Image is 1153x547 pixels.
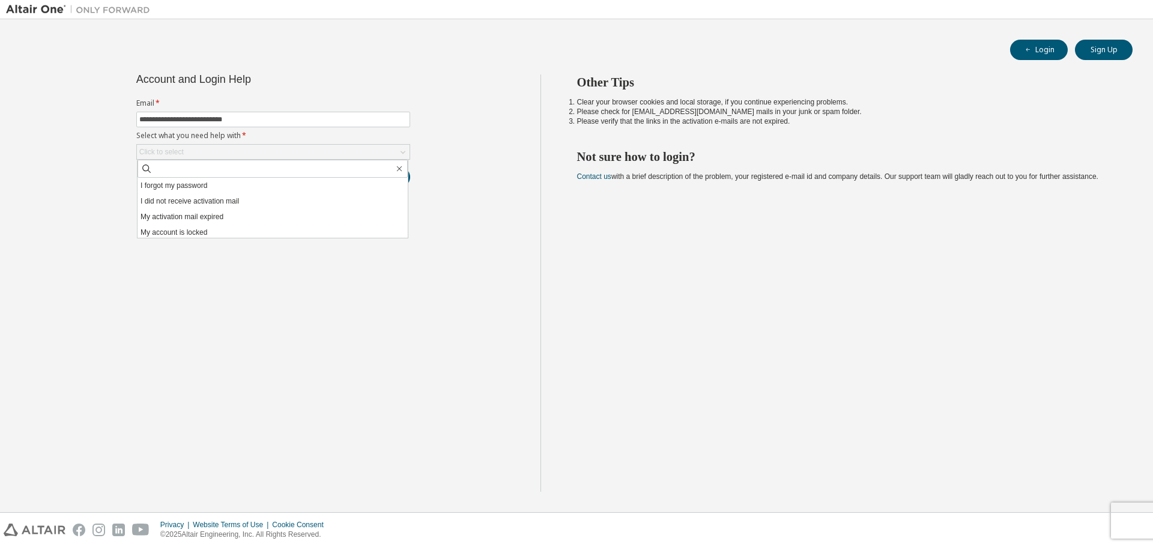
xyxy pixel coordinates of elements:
[577,97,1112,107] li: Clear your browser cookies and local storage, if you continue experiencing problems.
[577,149,1112,165] h2: Not sure how to login?
[193,520,272,530] div: Website Terms of Use
[73,524,85,536] img: facebook.svg
[136,131,410,141] label: Select what you need help with
[139,147,184,157] div: Click to select
[136,74,356,84] div: Account and Login Help
[4,524,65,536] img: altair_logo.svg
[577,116,1112,126] li: Please verify that the links in the activation e-mails are not expired.
[577,107,1112,116] li: Please check for [EMAIL_ADDRESS][DOMAIN_NAME] mails in your junk or spam folder.
[132,524,150,536] img: youtube.svg
[577,172,1098,181] span: with a brief description of the problem, your registered e-mail id and company details. Our suppo...
[6,4,156,16] img: Altair One
[160,530,331,540] p: © 2025 Altair Engineering, Inc. All Rights Reserved.
[137,145,410,159] div: Click to select
[1010,40,1068,60] button: Login
[272,520,330,530] div: Cookie Consent
[577,172,611,181] a: Contact us
[1075,40,1133,60] button: Sign Up
[160,520,193,530] div: Privacy
[112,524,125,536] img: linkedin.svg
[577,74,1112,90] h2: Other Tips
[92,524,105,536] img: instagram.svg
[138,178,408,193] li: I forgot my password
[136,98,410,108] label: Email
